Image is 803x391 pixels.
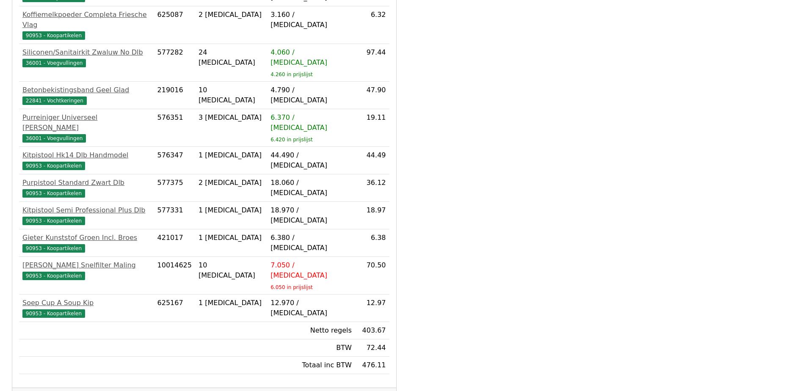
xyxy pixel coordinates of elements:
td: 10014625 [154,257,195,295]
td: BTW [267,339,355,357]
td: 576347 [154,147,195,174]
a: Koffiemelkpoeder Completa Friesche Vlag90953 - Koopartikelen [22,10,151,40]
td: Netto regels [267,322,355,339]
td: 72.44 [355,339,389,357]
span: 90953 - Koopartikelen [22,272,85,280]
td: 6.32 [355,6,389,44]
div: 1 [MEDICAL_DATA] [199,150,264,160]
td: 421017 [154,229,195,257]
span: 90953 - Koopartikelen [22,189,85,198]
a: [PERSON_NAME] Snelfilter Maling90953 - Koopartikelen [22,260,151,281]
div: 10 [MEDICAL_DATA] [199,260,264,281]
td: 97.44 [355,44,389,82]
sub: 4.260 in prijslijst [270,72,312,77]
div: 6.370 / [MEDICAL_DATA] [270,113,352,133]
td: 70.50 [355,257,389,295]
div: 10 [MEDICAL_DATA] [199,85,264,105]
div: 7.050 / [MEDICAL_DATA] [270,260,352,281]
div: 24 [MEDICAL_DATA] [199,47,264,68]
div: Kitpistool Semi Professional Plus Dlb [22,205,151,215]
span: 90953 - Koopartikelen [22,244,85,253]
td: 625167 [154,295,195,322]
div: 44.490 / [MEDICAL_DATA] [270,150,352,171]
td: 36.12 [355,174,389,202]
span: 90953 - Koopartikelen [22,309,85,318]
td: 18.97 [355,202,389,229]
div: 12.970 / [MEDICAL_DATA] [270,298,352,318]
div: 1 [MEDICAL_DATA] [199,205,264,215]
div: 2 [MEDICAL_DATA] [199,10,264,20]
a: Betonbekistingsband Geel Glad22841 - Vochtkeringen [22,85,151,105]
a: Siliconen/Sanitairkit Zwaluw No Dlb36001 - Voegvullingen [22,47,151,68]
div: 18.060 / [MEDICAL_DATA] [270,178,352,198]
span: 90953 - Koopartikelen [22,217,85,225]
td: 577282 [154,44,195,82]
td: 403.67 [355,322,389,339]
div: 1 [MEDICAL_DATA] [199,298,264,308]
div: 2 [MEDICAL_DATA] [199,178,264,188]
span: 36001 - Voegvullingen [22,59,86,67]
td: 219016 [154,82,195,109]
td: Totaal inc BTW [267,357,355,374]
span: 36001 - Voegvullingen [22,134,86,143]
td: 625087 [154,6,195,44]
div: Betonbekistingsband Geel Glad [22,85,151,95]
div: 6.380 / [MEDICAL_DATA] [270,233,352,253]
td: 12.97 [355,295,389,322]
div: 1 [MEDICAL_DATA] [199,233,264,243]
a: Kitpistool Hk14 Dlb Handmodel90953 - Koopartikelen [22,150,151,171]
a: Gieter Kunststof Groen Incl. Broes90953 - Koopartikelen [22,233,151,253]
a: Purpistool Standard Zwart Dlb90953 - Koopartikelen [22,178,151,198]
span: 22841 - Vochtkeringen [22,96,87,105]
td: 577375 [154,174,195,202]
a: Kitpistool Semi Professional Plus Dlb90953 - Koopartikelen [22,205,151,226]
div: Siliconen/Sanitairkit Zwaluw No Dlb [22,47,151,58]
td: 44.49 [355,147,389,174]
span: 90953 - Koopartikelen [22,162,85,170]
td: 6.38 [355,229,389,257]
div: 4.790 / [MEDICAL_DATA] [270,85,352,105]
span: 90953 - Koopartikelen [22,31,85,40]
a: Purreiniger Universeel [PERSON_NAME]36001 - Voegvullingen [22,113,151,143]
sub: 6.050 in prijslijst [270,284,312,290]
div: Gieter Kunststof Groen Incl. Broes [22,233,151,243]
div: 18.970 / [MEDICAL_DATA] [270,205,352,226]
div: 3.160 / [MEDICAL_DATA] [270,10,352,30]
td: 576351 [154,109,195,147]
sub: 6.420 in prijslijst [270,137,312,143]
div: 3 [MEDICAL_DATA] [199,113,264,123]
div: Purreiniger Universeel [PERSON_NAME] [22,113,151,133]
div: Koffiemelkpoeder Completa Friesche Vlag [22,10,151,30]
td: 476.11 [355,357,389,374]
td: 19.11 [355,109,389,147]
div: 4.060 / [MEDICAL_DATA] [270,47,352,68]
div: Purpistool Standard Zwart Dlb [22,178,151,188]
td: 47.90 [355,82,389,109]
div: Kitpistool Hk14 Dlb Handmodel [22,150,151,160]
div: Soep Cup A Soup Kip [22,298,151,308]
div: [PERSON_NAME] Snelfilter Maling [22,260,151,270]
td: 577331 [154,202,195,229]
a: Soep Cup A Soup Kip90953 - Koopartikelen [22,298,151,318]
